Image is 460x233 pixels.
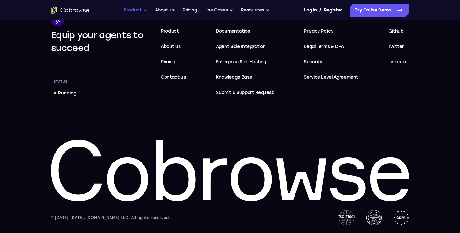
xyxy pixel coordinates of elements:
span: Security [304,59,322,64]
button: Use Cases [204,4,233,17]
button: Product [124,4,147,17]
span: About us [161,44,180,49]
img: GDPR [393,210,409,225]
button: Resources [241,4,270,17]
span: Product [161,28,179,34]
div: Status [51,77,70,86]
div: Running [58,90,76,96]
img: AICPA SOC [366,210,382,225]
span: Contact us [161,74,186,80]
img: ISO [338,210,355,225]
a: Go to the home page [51,6,89,14]
span: Pricing [161,59,175,64]
a: Pricing [182,4,197,17]
a: Documentation [213,25,276,38]
a: Pricing [158,56,188,68]
span: Legal Terms & DPA [304,44,344,49]
span: Equip your agents to succeed [51,30,143,53]
a: Legal Terms & DPA [301,40,361,53]
a: Linkedin [386,56,409,68]
span: Linkedin [388,59,406,64]
span: Knowledge Base [216,74,252,80]
span: Agent Side Integration [216,43,274,50]
span: Submit a Support Request [216,89,274,96]
a: Contact us [158,71,188,84]
a: About us [158,40,188,53]
a: Security [301,56,361,68]
span: Enterprise Self Hosting [216,58,274,66]
span: Service Level Agreement [304,73,358,81]
a: Github [386,25,409,38]
span: Documentation [216,28,250,34]
a: Service Level Agreement [301,71,361,84]
a: Submit a Support Request [213,86,276,99]
a: Log In [304,4,317,17]
a: Agent Side Integration [213,40,276,53]
a: Enterprise Self Hosting [213,56,276,68]
a: Product [158,25,188,38]
a: Privacy Policy [301,25,361,38]
div: © [DATE]-[DATE], [DOMAIN_NAME] LLC. All rights reserved. [51,214,170,221]
a: About us [155,4,175,17]
a: Register [324,4,342,17]
span: / [319,6,321,14]
span: Github [388,28,403,34]
a: Twitter [386,40,409,53]
span: Privacy Policy [304,28,333,34]
a: Running [51,87,79,99]
span: Twitter [388,44,404,49]
a: Try Online Demo [350,4,409,17]
a: Knowledge Base [213,71,276,84]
